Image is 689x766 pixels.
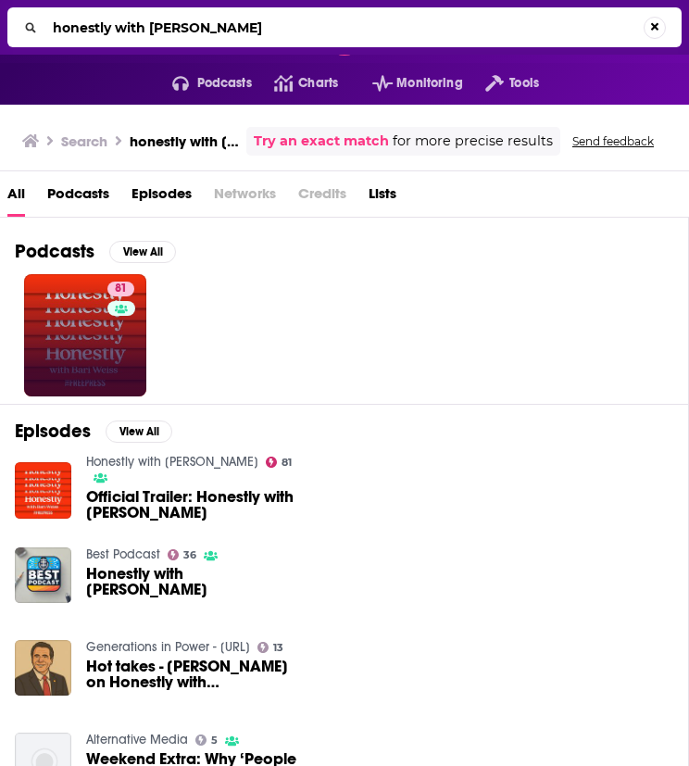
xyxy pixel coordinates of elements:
span: Podcasts [197,70,252,96]
a: Honestly with Bari Weiss [86,566,297,597]
button: View All [106,421,172,443]
img: Hot takes - Andrew Cuomo on Honestly with Bari Weiss [15,640,71,697]
button: View All [109,241,176,263]
button: open menu [150,69,252,98]
a: 5 [195,735,219,746]
img: Official Trailer: Honestly with Bari Weiss [15,462,71,519]
span: Tools [509,70,539,96]
img: Honestly with Bari Weiss [15,547,71,604]
span: for more precise results [393,131,553,152]
a: 13 [257,642,284,653]
a: Generations in Power - HOTPOD.AI [86,639,250,655]
a: 81 [24,274,146,396]
span: 13 [273,644,283,652]
span: Monitoring [396,70,462,96]
a: 81 [266,457,293,468]
span: 36 [183,551,196,559]
a: All [7,179,25,217]
span: 5 [211,736,218,745]
span: 81 [282,458,292,467]
button: open menu [463,69,539,98]
h2: Podcasts [15,240,94,263]
input: Search... [45,13,644,43]
a: 81 [107,282,134,296]
span: Official Trailer: Honestly with [PERSON_NAME] [86,489,297,521]
div: Search... [7,7,682,47]
h3: Search [61,132,107,150]
a: Podcasts [47,179,109,217]
a: PodcastsView All [15,240,176,263]
a: Charts [252,69,338,98]
span: Charts [298,70,338,96]
a: Hot takes - Andrew Cuomo on Honestly with Bari Weiss [86,659,297,690]
a: Best Podcast [86,546,160,562]
span: 81 [115,280,127,298]
a: EpisodesView All [15,420,172,443]
a: 36 [168,549,197,560]
span: Honestly with [PERSON_NAME] [86,566,297,597]
span: Credits [298,179,346,217]
a: Alternative Media [86,732,188,747]
a: Episodes [132,179,192,217]
h3: honestly with [PERSON_NAME] [130,132,239,150]
span: Networks [214,179,276,217]
span: Hot takes - [PERSON_NAME] on Honestly with [PERSON_NAME] [86,659,297,690]
button: open menu [350,69,463,98]
a: Honestly with Bari Weiss [86,454,258,470]
h2: Episodes [15,420,91,443]
a: Try an exact match [254,131,389,152]
button: Send feedback [567,133,659,149]
a: Lists [369,179,396,217]
a: Official Trailer: Honestly with Bari Weiss [86,489,297,521]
